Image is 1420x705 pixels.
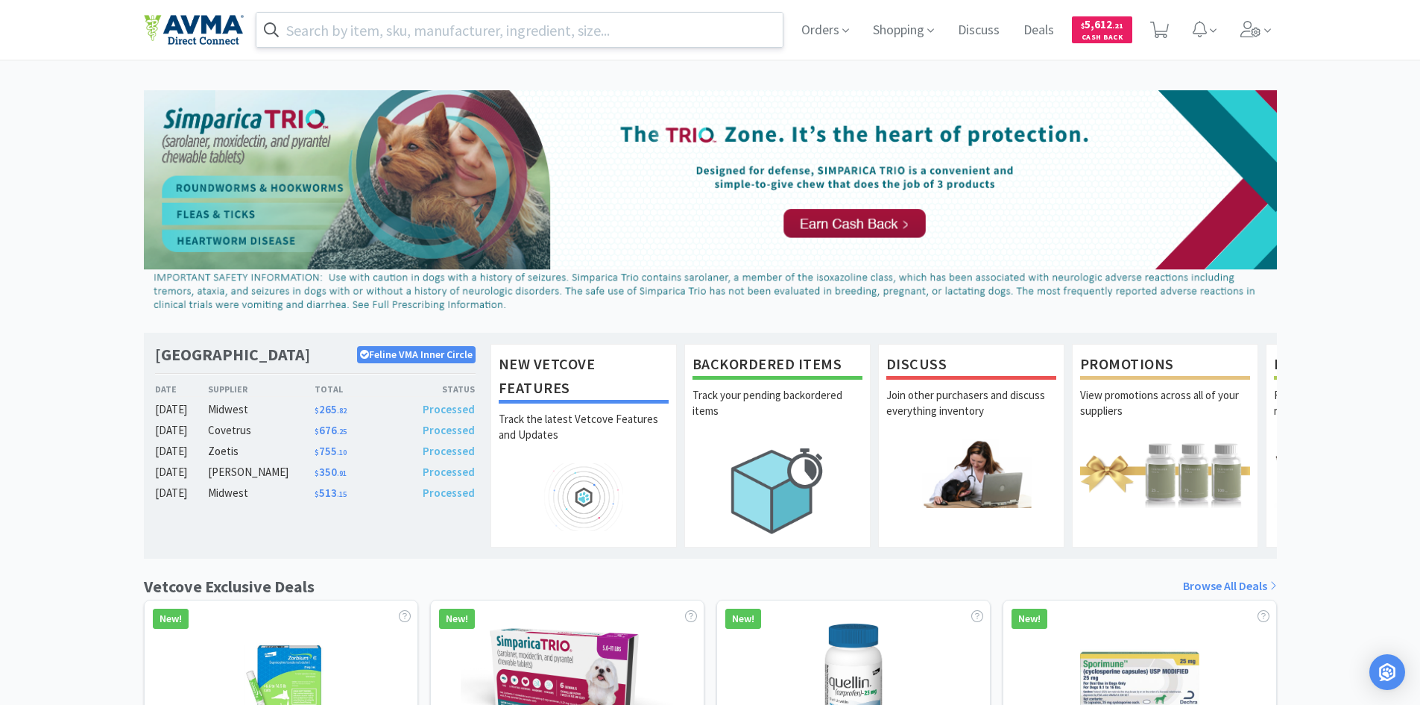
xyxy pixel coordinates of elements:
[315,448,319,457] span: $
[1081,17,1123,31] span: 5,612
[1080,352,1250,380] h1: Promotions
[395,382,476,396] div: Status
[423,465,475,479] span: Processed
[155,382,209,396] div: Date
[499,463,669,531] img: hero_feature_roadmap.png
[315,469,319,478] span: $
[155,463,209,481] div: [DATE]
[144,14,244,46] img: e4e33dab9f054f5782a47901c742baa9_102.png
[144,90,1277,317] img: d2d77c193a314c21b65cb967bbf24cd3_44.png
[315,444,347,458] span: 755
[490,344,677,547] a: New Vetcove FeaturesTrack the latest Vetcove Features and Updates
[155,422,209,439] div: [DATE]
[878,344,1064,547] a: DiscussJoin other purchasers and discuss everything inventory
[155,401,476,419] a: [DATE]Midwest$265.82Processed
[1081,21,1085,31] span: $
[155,422,476,439] a: [DATE]Covetrus$676.25Processed
[499,411,669,463] p: Track the latest Vetcove Features and Updates
[423,423,475,437] span: Processed
[1369,654,1405,690] div: Open Intercom Messenger
[208,463,315,481] div: [PERSON_NAME]
[692,439,862,542] img: hero_backorders.png
[208,442,315,460] div: Zoetis
[337,427,347,436] span: . 25
[208,422,315,439] div: Covetrus
[684,344,871,547] a: Backordered ItemsTrack your pending backordered items
[315,402,347,416] span: 265
[692,352,862,380] h1: Backordered Items
[155,344,310,366] h1: [GEOGRAPHIC_DATA]
[423,402,475,416] span: Processed
[155,442,476,460] a: [DATE]Zoetis$755.10Processed
[337,489,347,499] span: . 15
[315,382,395,396] div: Total
[1183,577,1277,596] a: Browse All Deals
[886,439,1056,507] img: hero_discuss.png
[423,444,475,458] span: Processed
[886,352,1056,380] h1: Discuss
[155,484,476,502] a: [DATE]Midwest$513.15Processed
[155,401,209,419] div: [DATE]
[1072,10,1132,50] a: $5,612.21Cash Back
[315,406,319,416] span: $
[886,387,1056,439] p: Join other purchasers and discuss everything inventory
[952,24,1006,37] a: Discuss
[144,574,315,600] h1: Vetcove Exclusive Deals
[1017,24,1060,37] a: Deals
[1112,21,1123,31] span: . 21
[315,423,347,437] span: 676
[337,448,347,457] span: . 10
[1080,439,1250,507] img: hero_promotions.png
[155,484,209,502] div: [DATE]
[315,489,319,499] span: $
[1080,387,1250,439] p: View promotions across all of your suppliers
[337,406,347,416] span: . 82
[155,442,209,460] div: [DATE]
[208,382,315,396] div: Supplier
[692,387,862,439] p: Track your pending backordered items
[337,469,347,478] span: . 91
[357,346,476,363] p: Feline VMA Inner Circle
[499,352,669,404] h1: New Vetcove Features
[155,463,476,481] a: [DATE][PERSON_NAME]$350.91Processed
[315,486,347,500] span: 513
[1081,34,1123,43] span: Cash Back
[208,401,315,419] div: Midwest
[208,484,315,502] div: Midwest
[315,465,347,479] span: 350
[315,427,319,436] span: $
[256,13,783,47] input: Search by item, sku, manufacturer, ingredient, size...
[1072,344,1258,547] a: PromotionsView promotions across all of your suppliers
[423,486,475,500] span: Processed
